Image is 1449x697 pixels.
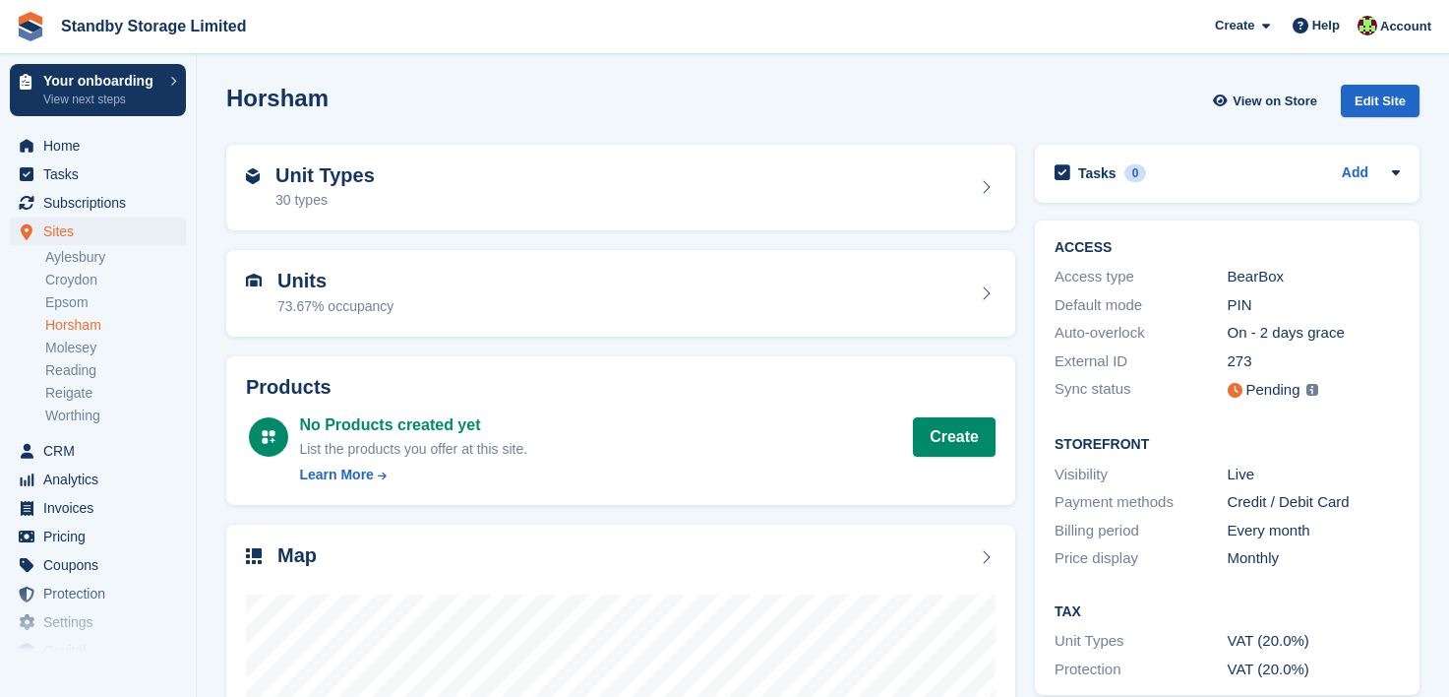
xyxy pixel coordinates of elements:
img: custom-product-icn-white-7c27a13f52cf5f2f504a55ee73a895a1f82ff5669d69490e13668eaf7ade3bb5.svg [261,429,276,445]
span: Protection [43,580,161,607]
div: Learn More [299,465,373,485]
h2: Horsham [226,85,329,111]
a: menu [10,466,186,493]
span: Help [1312,16,1340,35]
h2: Unit Types [275,164,375,187]
p: View next steps [43,91,160,108]
div: Credit / Debit Card [1228,491,1401,514]
div: Pending [1246,379,1300,402]
a: Croydon [45,271,186,289]
span: Analytics [43,466,161,493]
span: Coupons [43,551,161,579]
img: map-icn-33ee37083ee616e46c38cad1a60f524a97daa1e2b2c8c0bc3eb3415660979fc1.svg [246,548,262,564]
div: Access type [1055,266,1228,288]
div: 273 [1228,350,1401,373]
div: VAT (20.0%) [1228,659,1401,681]
div: Billing period [1055,520,1228,542]
span: Home [43,132,161,159]
span: Sites [43,218,161,245]
a: menu [10,637,186,665]
a: Edit Site [1341,85,1419,125]
a: menu [10,551,186,579]
img: unit-type-icn-2b2737a686de81e16bb02015468b77c625bbabd49415b5ef34ead5e3b44a266d.svg [246,168,260,184]
div: 30 types [275,190,375,211]
div: Visibility [1055,464,1228,486]
div: Every month [1228,520,1401,542]
a: menu [10,494,186,522]
a: Add [1342,162,1368,185]
a: Molesey [45,339,186,357]
span: View on Store [1233,92,1317,111]
img: Sue Ford [1358,16,1377,35]
span: Account [1380,17,1431,36]
a: Units 73.67% occupancy [226,250,1015,337]
a: menu [10,523,186,550]
div: Sync status [1055,378,1228,403]
a: Unit Types 30 types [226,145,1015,231]
a: Your onboarding View next steps [10,64,186,116]
a: menu [10,437,186,465]
h2: Tasks [1078,164,1117,182]
a: Epsom [45,293,186,312]
div: Live [1228,464,1401,486]
a: menu [10,608,186,636]
a: menu [10,132,186,159]
div: Protection [1055,659,1228,681]
img: unit-icn-7be61d7bf1b0ce9d3e12c5938cc71ed9869f7b940bace4675aadf7bd6d80202e.svg [246,274,262,287]
span: Subscriptions [43,189,161,217]
a: menu [10,189,186,217]
span: Pricing [43,523,161,550]
div: VAT (20.0%) [1228,630,1401,653]
div: Default mode [1055,294,1228,317]
span: Tasks [43,160,161,188]
div: Price display [1055,547,1228,570]
span: CRM [43,437,161,465]
span: Capital [43,637,161,665]
h2: Tax [1055,604,1400,620]
div: Edit Site [1341,85,1419,117]
h2: ACCESS [1055,240,1400,256]
a: Create [913,417,996,457]
img: icon-info-grey-7440780725fd019a000dd9b08b2336e03edf1995a4989e88bcd33f0948082b44.svg [1306,384,1318,396]
div: BearBox [1228,266,1401,288]
a: menu [10,160,186,188]
h2: Units [277,270,393,292]
span: List the products you offer at this site. [299,441,527,457]
a: View on Store [1210,85,1325,117]
a: Learn More [299,465,527,485]
div: Auto-overlock [1055,322,1228,345]
a: Reading [45,361,186,380]
div: Unit Types [1055,630,1228,653]
p: Your onboarding [43,74,160,88]
div: 0 [1124,164,1147,182]
a: Worthing [45,407,186,425]
span: Create [1215,16,1254,35]
span: Settings [43,608,161,636]
div: Monthly [1228,547,1401,570]
a: Standby Storage Limited [53,10,254,42]
div: No Products created yet [299,413,527,437]
div: On - 2 days grace [1228,322,1401,345]
div: 73.67% occupancy [277,296,393,317]
a: Horsham [45,316,186,335]
h2: Map [277,544,317,567]
h2: Storefront [1055,437,1400,453]
a: menu [10,218,186,245]
a: menu [10,580,186,607]
h2: Products [246,376,996,399]
a: Aylesbury [45,248,186,267]
div: External ID [1055,350,1228,373]
a: Reigate [45,384,186,403]
div: Payment methods [1055,491,1228,514]
span: Invoices [43,494,161,522]
img: stora-icon-8386f47178a22dfd0bd8f6a31ec36ba5ce8667c1dd55bd0f319d3a0aa187defe.svg [16,12,45,41]
div: PIN [1228,294,1401,317]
